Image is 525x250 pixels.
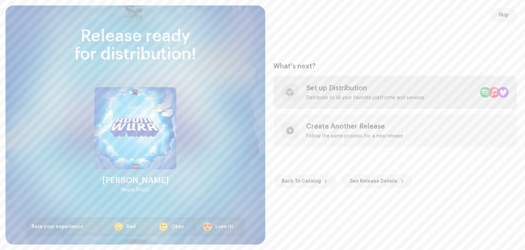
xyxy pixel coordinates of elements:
span: See Release Details [350,174,398,188]
div: 😞 [113,223,124,231]
re-a-post-create-item: Create Another Release [273,114,517,147]
img: 70546d4d-5eb2-4008-aa2c-ba7eb9844064 [94,87,176,169]
re-a-post-create-item: Set up Distribution [273,76,517,109]
div: Distribute to all your favorite platforms and services [306,95,425,101]
div: What's next? [273,62,517,70]
div: Set up Distribution [306,84,425,92]
div: Bad [126,223,136,231]
span: Back To Catalog [282,174,321,188]
div: Create Another Release [306,122,403,131]
div: Follow the same process for a new release [306,133,403,139]
button: Skip [490,8,517,22]
button: See Release Details [341,174,413,188]
button: Back To Catalog [273,174,336,188]
span: Rate your experience [31,224,83,229]
div: Nagas Beatz [121,186,150,194]
div: Okay [171,223,184,231]
div: Release ready for distribution! [26,27,245,64]
div: 🙂 [158,223,169,231]
div: 😍 [202,223,213,231]
div: Love it! [215,223,233,231]
span: Skip [498,8,509,22]
div: [PERSON_NAME] [102,175,169,186]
